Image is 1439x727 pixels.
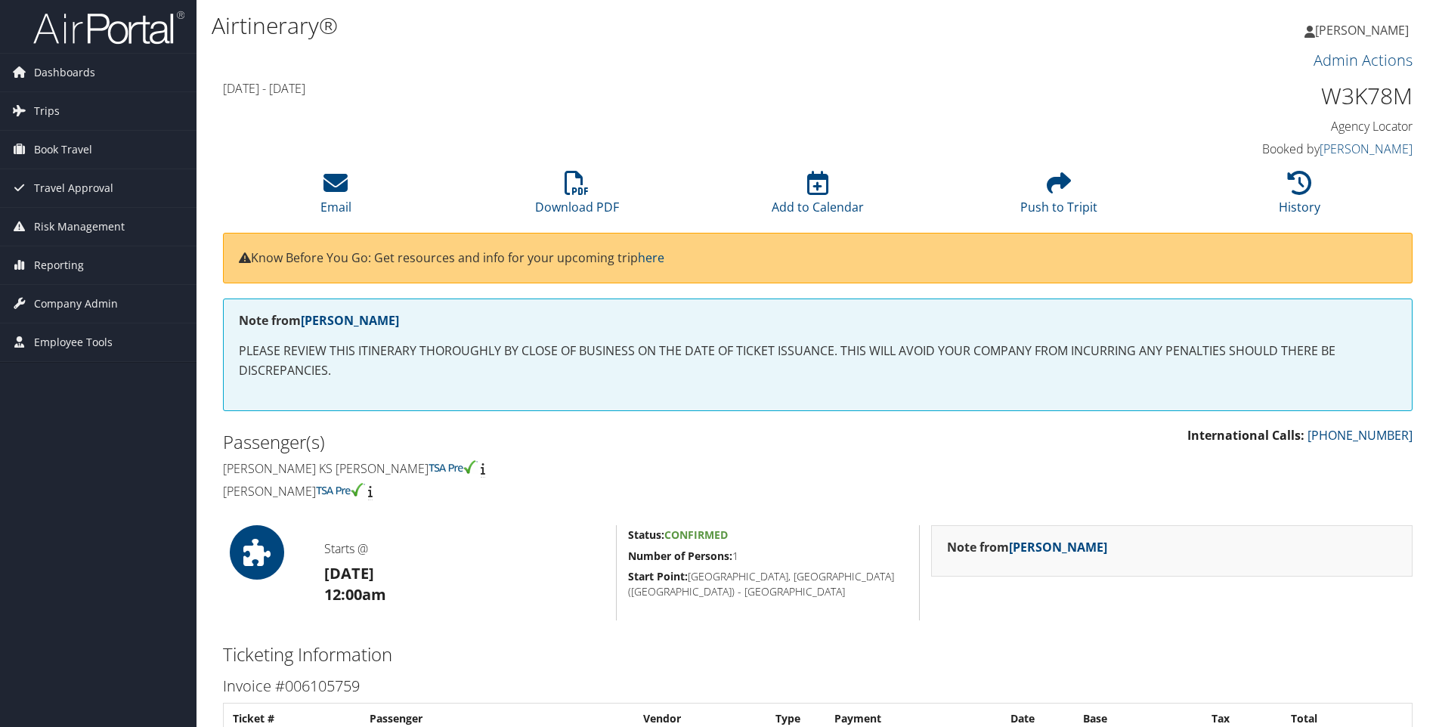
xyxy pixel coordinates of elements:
[223,483,806,500] h4: [PERSON_NAME]
[772,179,864,215] a: Add to Calendar
[628,549,908,564] h5: 1
[1315,22,1409,39] span: [PERSON_NAME]
[33,10,184,45] img: airportal-logo.png
[1009,539,1107,555] a: [PERSON_NAME]
[1314,50,1413,70] a: Admin Actions
[638,249,664,266] a: here
[34,285,118,323] span: Company Admin
[34,208,125,246] span: Risk Management
[316,483,365,497] img: tsa-precheck.png
[223,460,806,477] h4: [PERSON_NAME] Ks [PERSON_NAME]
[1304,8,1424,53] a: [PERSON_NAME]
[223,676,1413,697] h3: Invoice #006105759
[628,527,664,542] strong: Status:
[34,323,113,361] span: Employee Tools
[223,642,1413,667] h2: Ticketing Information
[628,549,732,563] strong: Number of Persons:
[320,179,351,215] a: Email
[301,312,399,329] a: [PERSON_NAME]
[324,584,386,605] strong: 12:00am
[1307,427,1413,444] a: [PHONE_NUMBER]
[324,540,605,557] h4: Starts @
[34,92,60,130] span: Trips
[1132,80,1413,112] h1: W3K78M
[1020,179,1097,215] a: Push to Tripit
[34,131,92,169] span: Book Travel
[239,342,1397,380] p: PLEASE REVIEW THIS ITINERARY THOROUGHLY BY CLOSE OF BUSINESS ON THE DATE OF TICKET ISSUANCE. THIS...
[1279,179,1320,215] a: History
[324,563,374,583] strong: [DATE]
[212,10,1020,42] h1: Airtinerary®
[34,246,84,284] span: Reporting
[664,527,728,542] span: Confirmed
[1187,427,1304,444] strong: International Calls:
[429,460,478,474] img: tsa-precheck.png
[1320,141,1413,157] a: [PERSON_NAME]
[535,179,619,215] a: Download PDF
[628,569,688,583] strong: Start Point:
[628,569,908,599] h5: [GEOGRAPHIC_DATA], [GEOGRAPHIC_DATA] ([GEOGRAPHIC_DATA]) - [GEOGRAPHIC_DATA]
[947,539,1107,555] strong: Note from
[223,429,806,455] h2: Passenger(s)
[239,312,399,329] strong: Note from
[34,54,95,91] span: Dashboards
[223,80,1109,97] h4: [DATE] - [DATE]
[1132,118,1413,135] h4: Agency Locator
[239,249,1397,268] p: Know Before You Go: Get resources and info for your upcoming trip
[1132,141,1413,157] h4: Booked by
[34,169,113,207] span: Travel Approval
